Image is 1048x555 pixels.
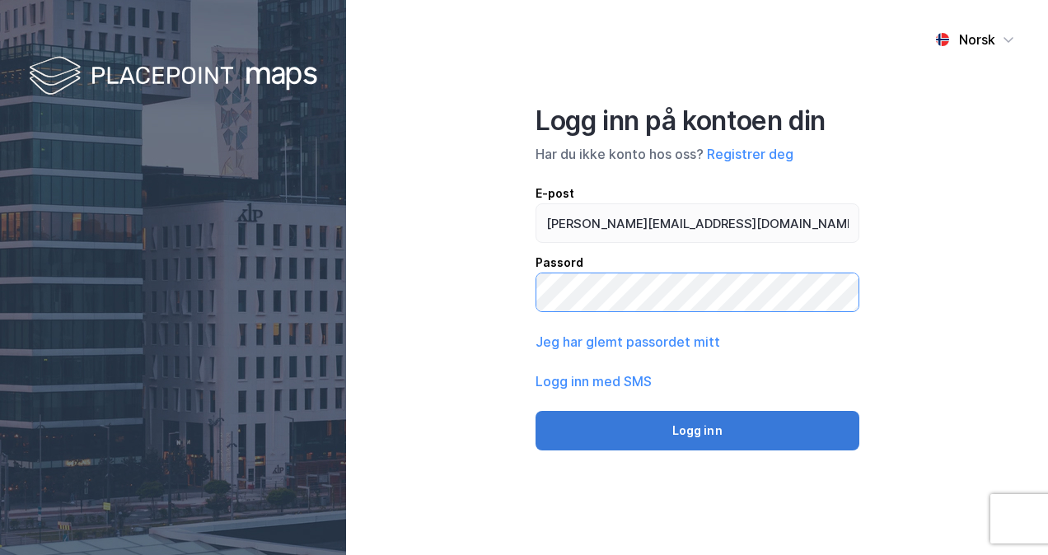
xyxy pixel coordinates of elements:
[536,332,720,352] button: Jeg har glemt passordet mitt
[536,371,652,391] button: Logg inn med SMS
[959,30,995,49] div: Norsk
[29,53,317,101] img: logo-white.f07954bde2210d2a523dddb988cd2aa7.svg
[536,253,859,273] div: Passord
[536,411,859,450] button: Logg inn
[536,144,859,164] div: Har du ikke konto hos oss?
[707,144,793,164] button: Registrer deg
[536,105,859,138] div: Logg inn på kontoen din
[966,476,1048,555] div: Kontrollprogram for chat
[536,184,859,203] div: E-post
[966,476,1048,555] iframe: Chat Widget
